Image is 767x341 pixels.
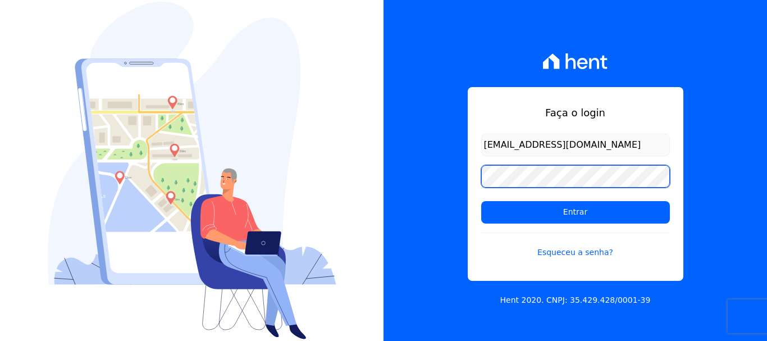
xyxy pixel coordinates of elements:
input: Entrar [481,201,670,224]
p: Hent 2020. CNPJ: 35.429.428/0001-39 [500,294,651,306]
img: Login [48,2,336,339]
h1: Faça o login [481,105,670,120]
a: Esqueceu a senha? [481,233,670,258]
input: Email [481,134,670,156]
